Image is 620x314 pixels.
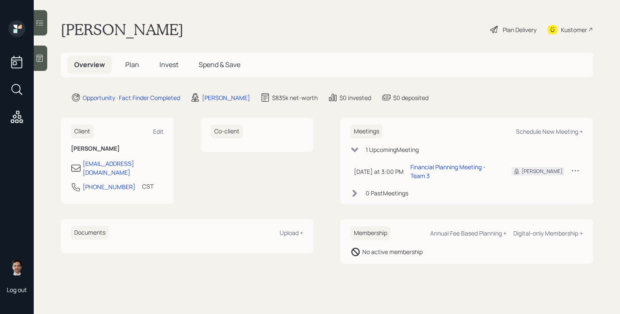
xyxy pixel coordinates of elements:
div: Opportunity · Fact Finder Completed [83,93,180,102]
div: [PERSON_NAME] [202,93,250,102]
h6: [PERSON_NAME] [71,145,164,152]
h6: Meetings [350,125,383,138]
img: jonah-coleman-headshot.png [8,259,25,276]
div: 0 Past Meeting s [366,189,408,198]
div: Annual Fee Based Planning + [430,229,507,237]
div: [DATE] at 3:00 PM [354,167,404,176]
div: Digital-only Membership + [513,229,583,237]
div: Financial Planning Meeting - Team 3 [410,162,498,180]
div: $0 invested [340,93,371,102]
h6: Documents [71,226,109,240]
div: CST [142,182,154,191]
span: Plan [125,60,139,69]
h6: Membership [350,226,391,240]
div: $0 deposited [393,93,429,102]
h6: Co-client [211,125,243,138]
div: Log out [7,286,27,294]
div: [PERSON_NAME] [522,168,563,175]
span: Spend & Save [199,60,240,69]
div: Kustomer [561,25,587,34]
span: Overview [74,60,105,69]
div: [EMAIL_ADDRESS][DOMAIN_NAME] [83,159,164,177]
div: Plan Delivery [503,25,536,34]
div: 1 Upcoming Meeting [366,145,419,154]
div: Schedule New Meeting + [516,127,583,135]
div: Edit [153,127,164,135]
div: $835k net-worth [272,93,318,102]
h1: [PERSON_NAME] [61,20,183,39]
div: Upload + [280,229,303,237]
span: Invest [159,60,178,69]
h6: Client [71,125,94,138]
div: No active membership [362,247,423,256]
div: [PHONE_NUMBER] [83,182,135,191]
